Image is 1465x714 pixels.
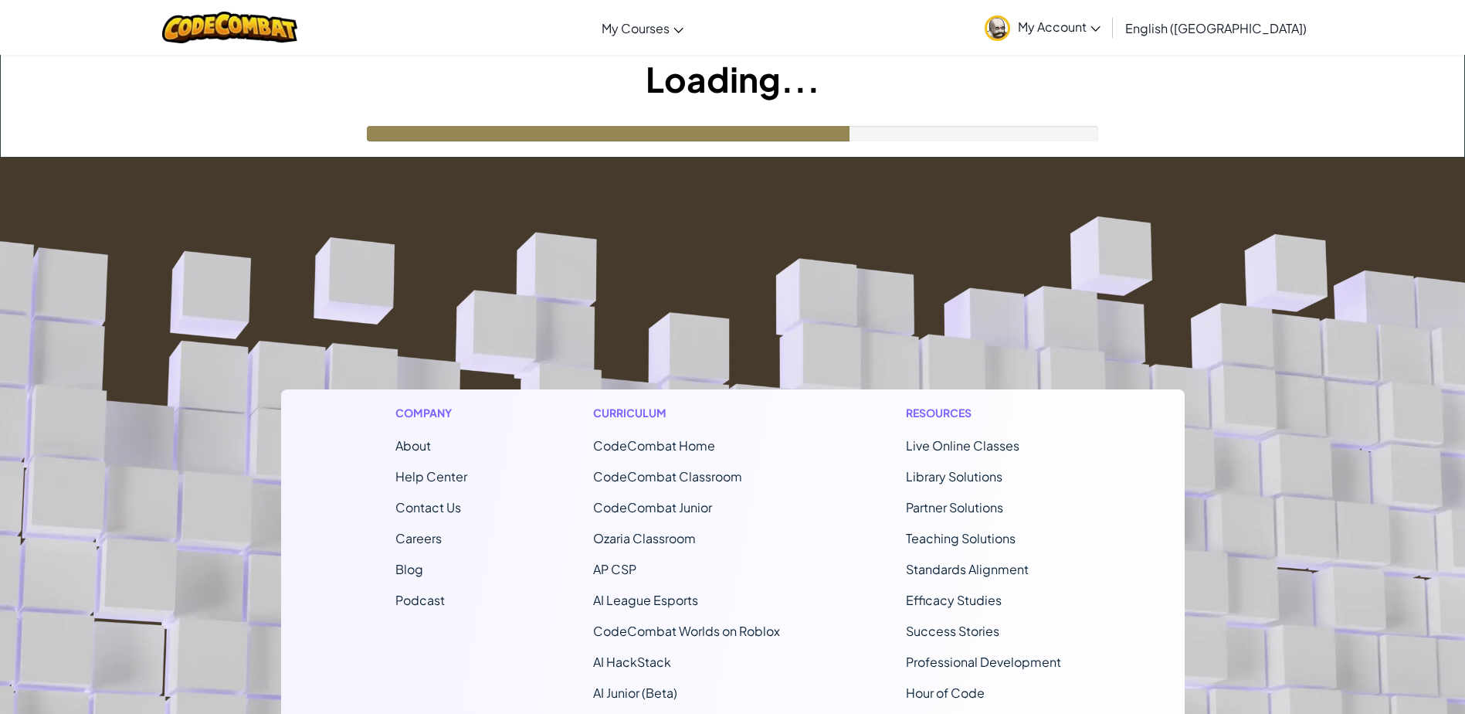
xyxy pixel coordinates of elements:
[1125,20,1307,36] span: English ([GEOGRAPHIC_DATA])
[906,654,1061,670] a: Professional Development
[593,468,742,484] a: CodeCombat Classroom
[602,20,670,36] span: My Courses
[906,623,999,639] a: Success Stories
[593,685,677,701] a: AI Junior (Beta)
[593,592,698,608] a: AI League Esports
[593,530,696,546] a: Ozaria Classroom
[593,623,780,639] a: CodeCombat Worlds on Roblox
[593,405,780,421] h1: Curriculum
[395,530,442,546] a: Careers
[906,499,1003,515] a: Partner Solutions
[906,561,1029,577] a: Standards Alignment
[593,437,715,454] span: CodeCombat Home
[395,499,461,515] span: Contact Us
[906,592,1002,608] a: Efficacy Studies
[906,530,1016,546] a: Teaching Solutions
[985,15,1010,41] img: avatar
[906,437,1019,454] a: Live Online Classes
[395,405,467,421] h1: Company
[1117,7,1314,49] a: English ([GEOGRAPHIC_DATA])
[1018,19,1100,35] span: My Account
[395,437,431,454] a: About
[594,7,691,49] a: My Courses
[1,55,1464,103] h1: Loading...
[162,12,297,43] img: CodeCombat logo
[593,499,712,515] a: CodeCombat Junior
[906,468,1002,484] a: Library Solutions
[906,685,985,701] a: Hour of Code
[977,3,1108,52] a: My Account
[906,405,1070,421] h1: Resources
[593,654,671,670] a: AI HackStack
[395,561,423,577] a: Blog
[395,468,467,484] a: Help Center
[593,561,636,577] a: AP CSP
[395,592,445,608] a: Podcast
